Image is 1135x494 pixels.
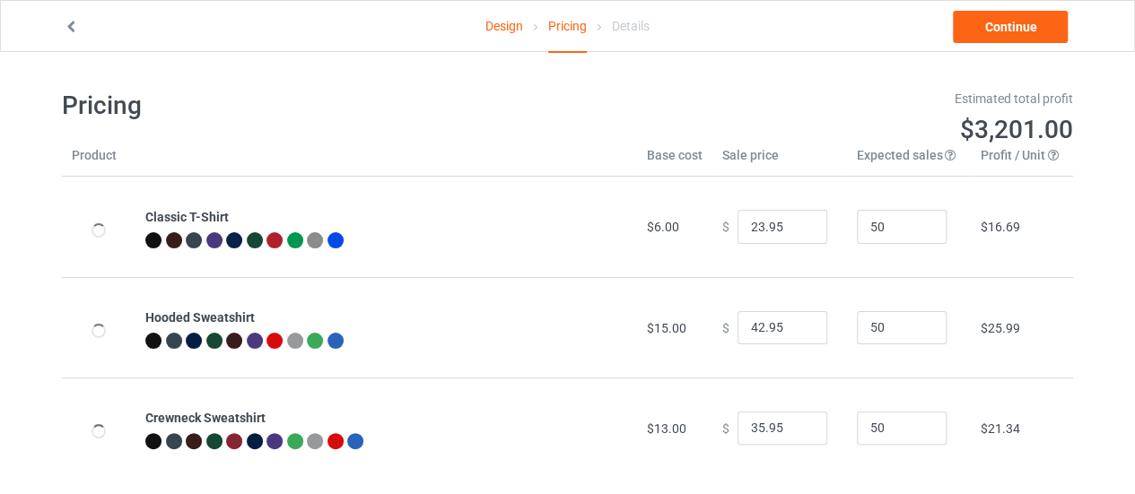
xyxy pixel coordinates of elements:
th: Expected sales [847,146,971,177]
span: $21.34 [981,421,1020,436]
span: $6.00 [647,220,679,234]
span: $15.00 [647,321,686,335]
h1: Pricing [62,90,555,122]
th: Base cost [637,146,712,177]
span: $13.00 [647,421,686,436]
span: $25.99 [981,321,1020,335]
span: $ [722,420,729,435]
span: $ [722,220,729,234]
b: Hooded Sweatshirt [145,310,255,325]
a: Continue [953,11,1068,43]
div: Estimated total profit [581,90,1074,108]
b: Classic T-Shirt [145,210,229,224]
a: Design [485,1,523,51]
span: $16.69 [981,220,1020,234]
b: Crewneck Sweatshirt [145,411,266,425]
img: heather_texture.png [307,232,323,248]
th: Sale price [712,146,847,177]
th: Product [62,146,135,177]
div: Details [612,1,650,51]
div: Pricing [548,1,587,53]
span: $ [722,320,729,334]
span: $3,201.00 [960,115,1073,144]
th: Profit / Unit [971,146,1073,177]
